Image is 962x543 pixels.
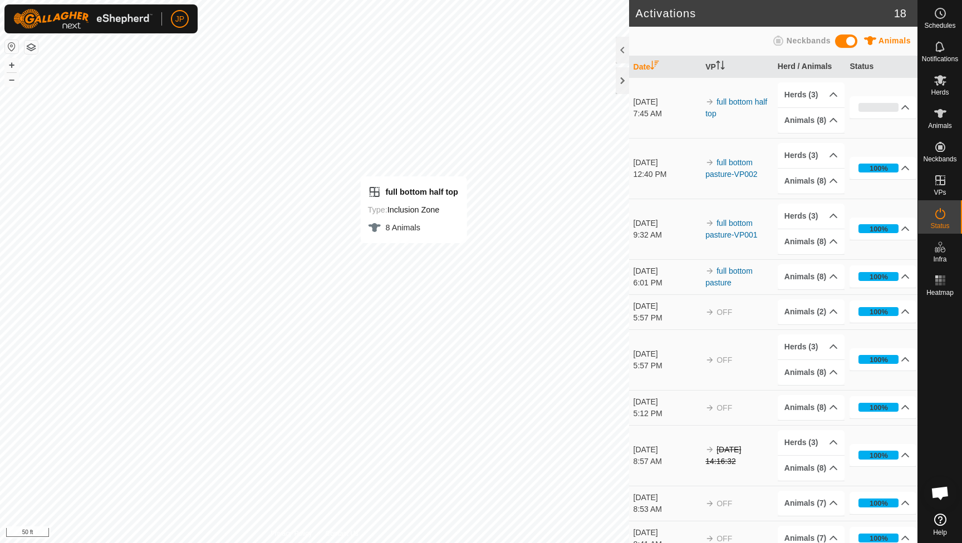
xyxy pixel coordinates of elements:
[858,451,899,460] div: 100%
[858,272,899,281] div: 100%
[870,450,888,461] div: 100%
[778,204,845,229] p-accordion-header: Herds (3)
[933,529,947,536] span: Help
[705,445,714,454] img: arrow
[634,444,700,456] div: [DATE]
[705,499,714,508] img: arrow
[634,503,700,515] div: 8:53 AM
[634,108,700,120] div: 7:45 AM
[778,299,845,324] p-accordion-header: Animals (2)
[894,5,906,22] span: 18
[634,169,700,180] div: 12:40 PM
[778,108,845,133] p-accordion-header: Animals (8)
[778,491,845,516] p-accordion-header: Animals (7)
[778,360,845,385] p-accordion-header: Animals (8)
[705,266,714,275] img: arrow
[931,89,949,96] span: Herds
[634,396,700,408] div: [DATE]
[705,403,714,412] img: arrow
[705,97,714,106] img: arrow
[634,348,700,360] div: [DATE]
[716,308,732,317] span: OFF
[850,96,916,119] p-accordion-header: 0%
[778,395,845,420] p-accordion-header: Animals (8)
[716,356,732,364] span: OFF
[850,265,916,288] p-accordion-header: 100%
[701,56,773,78] th: VP
[634,157,700,169] div: [DATE]
[705,219,714,228] img: arrow
[716,62,725,71] p-sorticon: Activate to sort
[850,444,916,466] p-accordion-header: 100%
[922,56,958,62] span: Notifications
[870,354,888,365] div: 100%
[778,334,845,359] p-accordion-header: Herds (3)
[778,456,845,481] p-accordion-header: Animals (8)
[368,205,387,214] label: Type:
[705,534,714,543] img: arrow
[924,22,955,29] span: Schedules
[850,396,916,418] p-accordion-header: 100%
[933,256,946,263] span: Infra
[870,163,888,174] div: 100%
[850,348,916,371] p-accordion-header: 100%
[858,498,899,507] div: 100%
[778,264,845,289] p-accordion-header: Animals (8)
[629,56,701,78] th: Date
[858,164,899,172] div: 100%
[923,156,956,162] span: Neckbands
[634,277,700,289] div: 6:01 PM
[850,218,916,240] p-accordion-header: 100%
[787,36,831,45] span: Neckbands
[634,456,700,467] div: 8:57 AM
[705,308,714,317] img: arrow
[705,356,714,364] img: arrow
[634,96,700,108] div: [DATE]
[5,58,18,72] button: +
[778,169,845,194] p-accordion-header: Animals (8)
[924,476,957,510] a: Open chat
[634,408,700,419] div: 5:12 PM
[634,527,700,539] div: [DATE]
[778,82,845,107] p-accordion-header: Herds (3)
[778,143,845,168] p-accordion-header: Herds (3)
[930,223,949,229] span: Status
[5,40,18,53] button: Reset Map
[716,534,732,543] span: OFF
[858,307,899,316] div: 100%
[24,41,38,54] button: Map Layers
[850,300,916,323] p-accordion-header: 100%
[778,229,845,254] p-accordion-header: Animals (8)
[918,509,962,540] a: Help
[850,492,916,514] p-accordion-header: 100%
[870,498,888,509] div: 100%
[858,534,899,542] div: 100%
[368,221,458,234] div: 8 Animals
[705,219,757,239] a: full bottom pasture-VP001
[325,529,358,539] a: Contact Us
[705,158,714,167] img: arrow
[634,492,700,503] div: [DATE]
[845,56,917,78] th: Status
[716,403,732,412] span: OFF
[858,103,899,112] div: 0%
[650,62,659,71] p-sorticon: Activate to sort
[271,529,312,539] a: Privacy Policy
[773,56,846,78] th: Herd / Animals
[850,157,916,179] p-accordion-header: 100%
[705,266,753,287] a: full bottom pasture
[926,289,954,296] span: Heatmap
[705,97,767,118] a: full bottom half top
[368,203,458,216] div: Inclusion Zone
[634,218,700,229] div: [DATE]
[634,360,700,372] div: 5:57 PM
[705,445,741,466] s: [DATE] 14:16:32
[705,158,757,179] a: full bottom pasture-VP002
[13,9,153,29] img: Gallagher Logo
[778,430,845,455] p-accordion-header: Herds (3)
[634,312,700,324] div: 5:57 PM
[870,402,888,413] div: 100%
[858,224,899,233] div: 100%
[934,189,946,196] span: VPs
[175,13,184,25] span: JP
